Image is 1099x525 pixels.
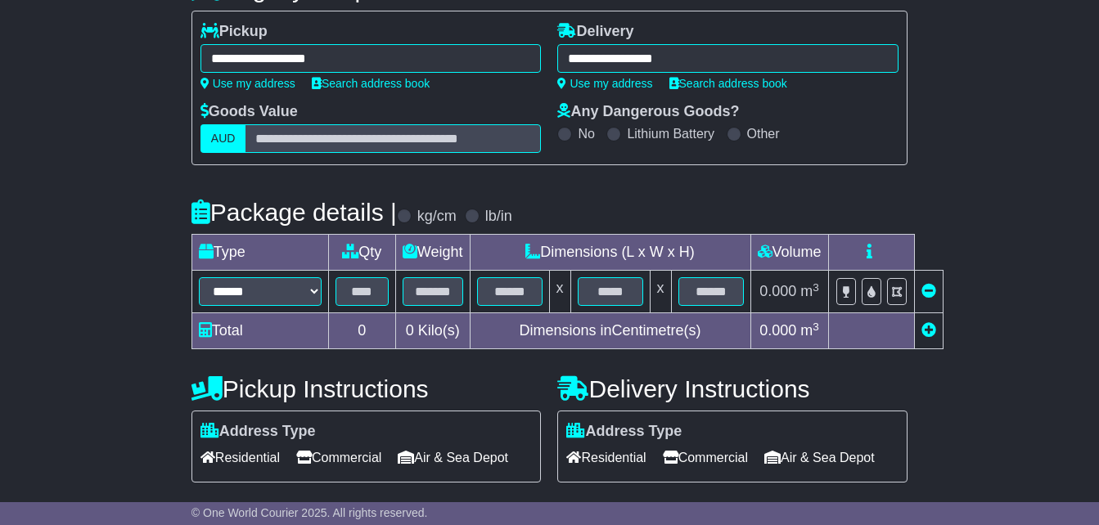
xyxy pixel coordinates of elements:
label: Other [747,126,780,141]
span: m [800,322,819,339]
a: Use my address [200,77,295,90]
span: Commercial [663,445,748,470]
sup: 3 [813,281,819,294]
td: Dimensions (L x W x H) [470,235,750,271]
td: Kilo(s) [395,313,470,349]
td: 0 [328,313,395,349]
span: Residential [566,445,646,470]
label: Any Dangerous Goods? [557,103,739,121]
label: Lithium Battery [627,126,714,141]
label: Goods Value [200,103,298,121]
h4: Package details | [191,199,397,226]
td: Type [191,235,328,271]
a: Search address book [312,77,430,90]
label: AUD [200,124,246,153]
span: 0 [406,322,414,339]
a: Remove this item [921,283,936,299]
label: No [578,126,594,141]
span: 0.000 [759,322,796,339]
sup: 3 [813,321,819,333]
label: Pickup [200,23,268,41]
label: Address Type [566,423,682,441]
td: x [650,271,671,313]
label: lb/in [485,208,512,226]
span: Air & Sea Depot [398,445,508,470]
a: Add new item [921,322,936,339]
a: Use my address [557,77,652,90]
label: Address Type [200,423,316,441]
span: © One World Courier 2025. All rights reserved. [191,506,428,519]
td: Qty [328,235,395,271]
span: Commercial [296,445,381,470]
span: m [800,283,819,299]
td: x [549,271,570,313]
td: Weight [395,235,470,271]
td: Total [191,313,328,349]
label: kg/cm [417,208,457,226]
label: Delivery [557,23,633,41]
h4: Delivery Instructions [557,375,908,402]
td: Dimensions in Centimetre(s) [470,313,750,349]
a: Search address book [669,77,787,90]
span: 0.000 [759,283,796,299]
td: Volume [750,235,828,271]
span: Air & Sea Depot [764,445,875,470]
h4: Pickup Instructions [191,375,542,402]
span: Residential [200,445,280,470]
